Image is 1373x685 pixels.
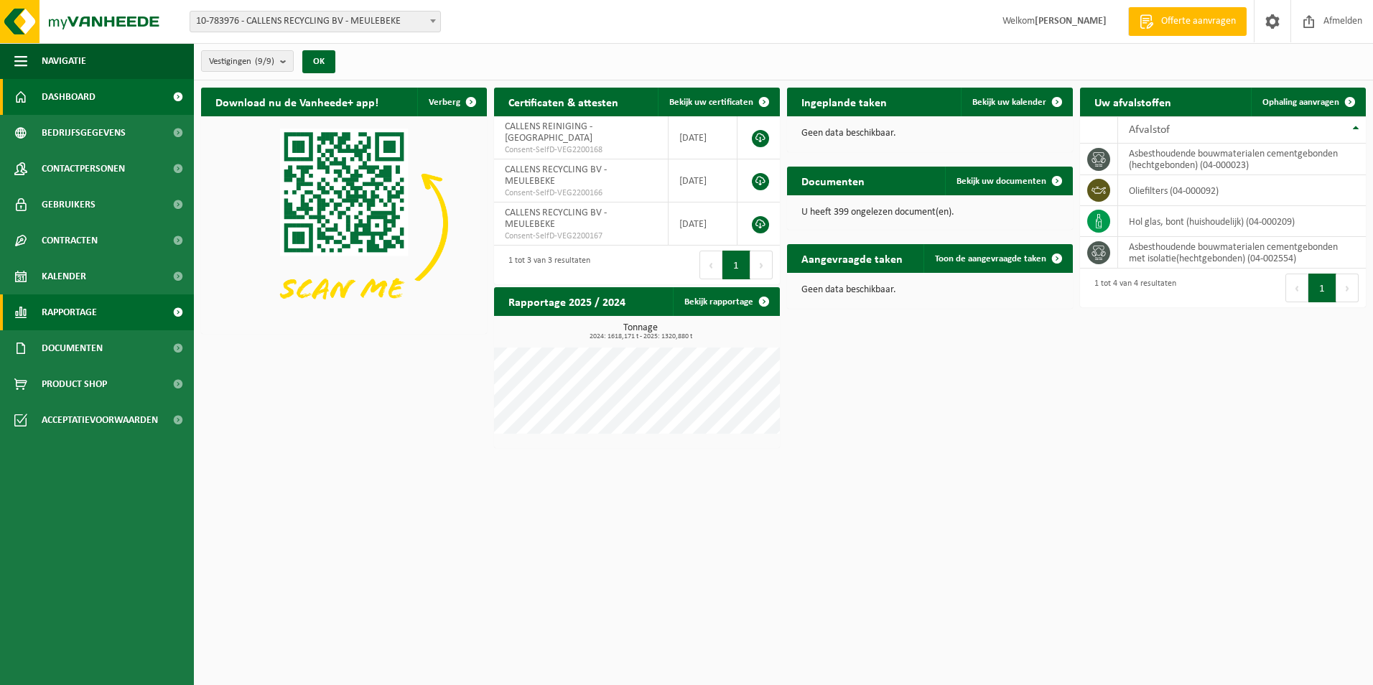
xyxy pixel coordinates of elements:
[42,223,98,258] span: Contracten
[505,164,607,187] span: CALLENS RECYCLING BV - MEULEBEKE
[505,208,607,230] span: CALLENS RECYCLING BV - MEULEBEKE
[42,366,107,402] span: Product Shop
[42,115,126,151] span: Bedrijfsgegevens
[923,244,1071,273] a: Toon de aangevraagde taken
[801,285,1058,295] p: Geen data beschikbaar.
[1285,274,1308,302] button: Previous
[669,202,737,246] td: [DATE]
[673,287,778,316] a: Bekijk rapportage
[201,50,294,72] button: Vestigingen(9/9)
[505,187,657,199] span: Consent-SelfD-VEG2200166
[501,333,780,340] span: 2024: 1618,171 t - 2025: 1320,880 t
[42,187,96,223] span: Gebruikers
[501,249,590,281] div: 1 tot 3 van 3 resultaten
[42,330,103,366] span: Documenten
[201,116,487,331] img: Download de VHEPlus App
[1128,7,1247,36] a: Offerte aanvragen
[42,402,158,438] span: Acceptatievoorwaarden
[1129,124,1170,136] span: Afvalstof
[201,88,393,116] h2: Download nu de Vanheede+ app!
[669,159,737,202] td: [DATE]
[42,151,125,187] span: Contactpersonen
[787,88,901,116] h2: Ingeplande taken
[1118,237,1366,269] td: asbesthoudende bouwmaterialen cementgebonden met isolatie(hechtgebonden) (04-002554)
[42,258,86,294] span: Kalender
[669,116,737,159] td: [DATE]
[1080,88,1186,116] h2: Uw afvalstoffen
[669,98,753,107] span: Bekijk uw certificaten
[935,254,1046,264] span: Toon de aangevraagde taken
[1035,16,1107,27] strong: [PERSON_NAME]
[750,251,773,279] button: Next
[961,88,1071,116] a: Bekijk uw kalender
[658,88,778,116] a: Bekijk uw certificaten
[787,244,917,272] h2: Aangevraagde taken
[972,98,1046,107] span: Bekijk uw kalender
[505,230,657,242] span: Consent-SelfD-VEG2200167
[722,251,750,279] button: 1
[505,144,657,156] span: Consent-SelfD-VEG2200168
[1118,175,1366,206] td: oliefilters (04-000092)
[787,167,879,195] h2: Documenten
[1251,88,1364,116] a: Ophaling aanvragen
[505,121,592,144] span: CALLENS REINIGING - [GEOGRAPHIC_DATA]
[417,88,485,116] button: Verberg
[1118,144,1366,175] td: asbesthoudende bouwmaterialen cementgebonden (hechtgebonden) (04-000023)
[190,11,441,32] span: 10-783976 - CALLENS RECYCLING BV - MEULEBEKE
[42,79,96,115] span: Dashboard
[42,43,86,79] span: Navigatie
[1336,274,1359,302] button: Next
[209,51,274,73] span: Vestigingen
[957,177,1046,186] span: Bekijk uw documenten
[190,11,440,32] span: 10-783976 - CALLENS RECYCLING BV - MEULEBEKE
[42,294,97,330] span: Rapportage
[1262,98,1339,107] span: Ophaling aanvragen
[1118,206,1366,237] td: hol glas, bont (huishoudelijk) (04-000209)
[494,287,640,315] h2: Rapportage 2025 / 2024
[429,98,460,107] span: Verberg
[501,323,780,340] h3: Tonnage
[494,88,633,116] h2: Certificaten & attesten
[255,57,274,66] count: (9/9)
[801,208,1058,218] p: U heeft 399 ongelezen document(en).
[699,251,722,279] button: Previous
[1087,272,1176,304] div: 1 tot 4 van 4 resultaten
[801,129,1058,139] p: Geen data beschikbaar.
[1308,274,1336,302] button: 1
[1158,14,1239,29] span: Offerte aanvragen
[945,167,1071,195] a: Bekijk uw documenten
[302,50,335,73] button: OK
